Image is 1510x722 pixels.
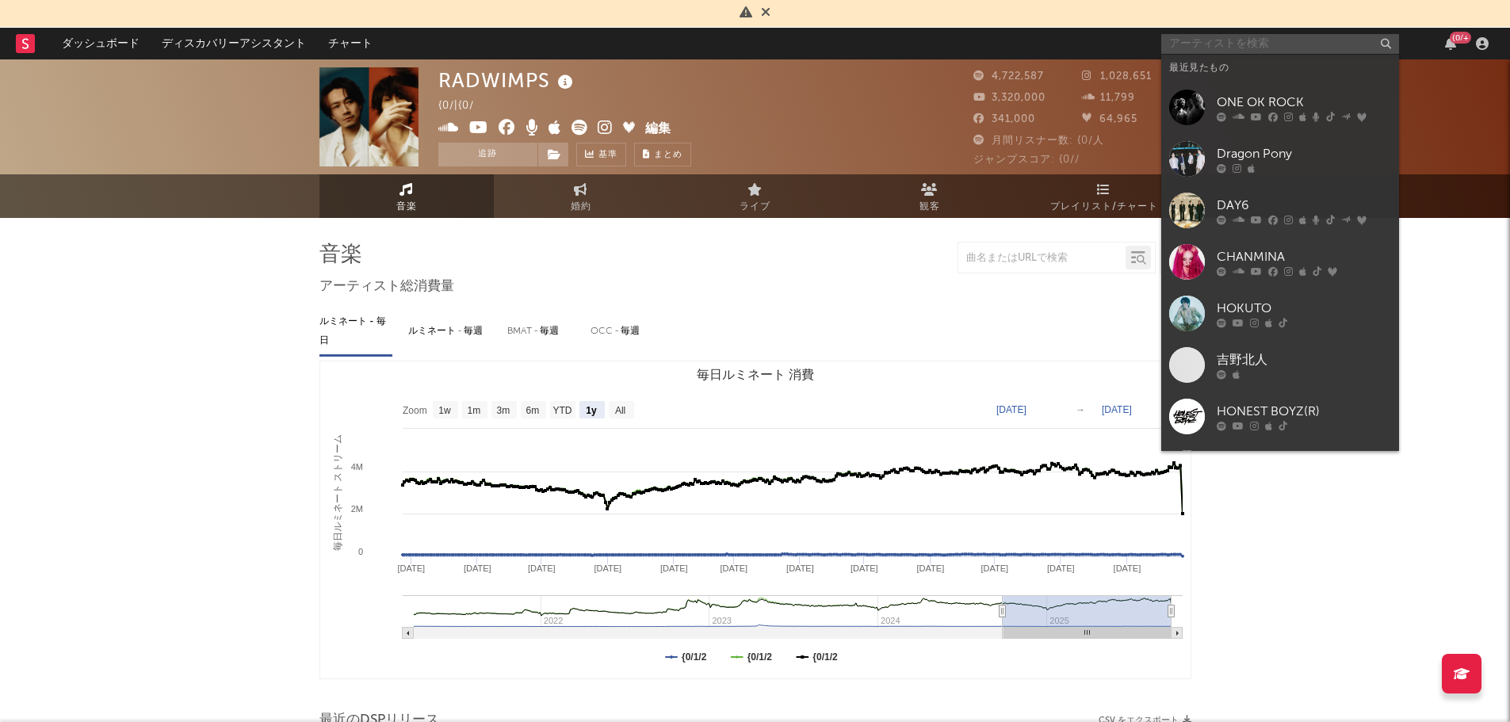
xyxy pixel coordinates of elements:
[464,563,491,573] text: [DATE]
[973,71,1044,82] span: 4,722,587
[357,547,362,556] text: 0
[614,405,625,416] text: All
[467,405,480,416] text: 1m
[1217,93,1391,112] div: ONE OK ROCK
[1161,133,1399,185] a: Dragon Pony
[397,563,425,573] text: [DATE]
[981,563,1008,573] text: [DATE]
[919,197,940,216] span: 観客
[740,197,770,216] span: ライブ
[317,28,384,59] a: チャート
[438,97,492,116] div: {0/ | {0/
[1161,185,1399,236] a: DAY6
[438,405,451,416] text: 1w
[747,651,772,663] text: {0/1/2
[1217,402,1391,421] div: HONEST BOYZ(R)
[527,563,555,573] text: [DATE]
[320,361,1191,678] svg: 毎日ルミネート 消費
[319,277,454,296] span: アーティスト総消費量
[408,318,491,345] div: ルミネート - 毎週
[591,318,654,345] div: OCC - 毎週
[319,308,392,354] div: ルミネート - 毎日
[1217,350,1391,369] div: 吉野北人
[654,151,682,159] span: まとめ
[1161,339,1399,391] a: 吉野北人
[973,114,1035,124] span: 341,000
[973,155,1080,165] span: ジャンプスコア: {0//
[660,563,688,573] text: [DATE]
[1047,563,1075,573] text: [DATE]
[1076,404,1085,415] text: →
[958,252,1126,265] input: 曲名またはURLで検索
[1161,288,1399,339] a: HOKUTO
[331,434,342,551] text: 毎日ルミネート ストリーム
[1161,391,1399,442] a: HONEST BOYZ(R)
[438,143,537,166] button: 追跡
[916,563,944,573] text: [DATE]
[598,146,617,165] span: 基準
[668,174,843,218] a: ライブ
[1113,563,1141,573] text: [DATE]
[634,143,691,166] button: まとめ
[973,93,1046,103] span: 3,320,000
[350,504,362,514] text: 2M
[396,197,417,216] span: 音楽
[1161,236,1399,288] a: CHANMINA
[720,563,747,573] text: [DATE]
[1161,34,1399,54] input: アーティストを検索
[996,404,1026,415] text: [DATE]
[1217,247,1391,266] div: CHANMINA
[1082,71,1152,82] span: 1,028,651
[151,28,317,59] a: ディスカバリーアシスタント
[1161,82,1399,133] a: ONE OK ROCK
[761,7,770,20] span: 却下する
[507,318,575,345] div: BMAT - 毎週
[812,651,838,663] text: {0/1/2
[496,405,510,416] text: 3m
[973,136,1104,146] span: 月間リスナー数: {0/人
[1102,404,1132,415] text: [DATE]
[850,563,877,573] text: [DATE]
[552,405,572,416] text: YTD
[51,28,151,59] a: ダッシュボード
[494,174,668,218] a: 婚約
[526,405,539,416] text: 6m
[786,563,814,573] text: [DATE]
[586,405,597,416] text: 1y
[843,174,1017,218] a: 観客
[696,368,813,381] text: 毎日ルミネート 消費
[1082,93,1135,103] span: 11,799
[1217,144,1391,163] div: Dragon Pony
[571,197,591,216] span: 婚約
[1169,59,1391,78] div: 最近見たもの
[576,143,626,166] a: 基準
[1161,442,1399,494] a: [PERSON_NAME]
[1017,174,1191,218] a: プレイリスト/チャート
[1217,196,1391,215] div: DAY6
[1082,114,1137,124] span: 64,965
[350,462,362,472] text: 4M
[1445,37,1456,50] button: {0/+
[1217,299,1391,318] div: HOKUTO
[682,651,707,663] text: {0/1/2
[594,563,621,573] text: [DATE]
[319,174,494,218] a: 音楽
[403,405,427,416] text: Zoom
[645,120,671,139] button: 編集
[1450,32,1471,44] div: {0/+
[438,67,577,94] div: RADWIMPS
[1050,197,1158,216] span: プレイリスト/チャート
